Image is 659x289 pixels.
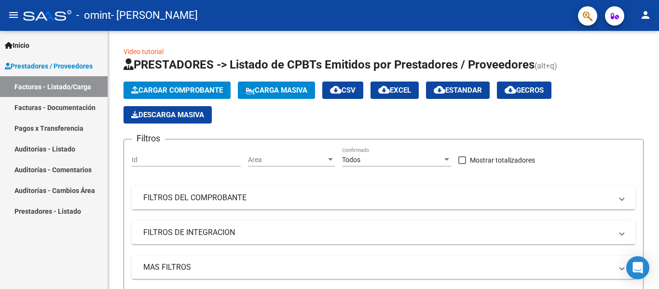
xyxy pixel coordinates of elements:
mat-panel-title: MAS FILTROS [143,262,612,273]
mat-icon: cloud_download [505,84,516,96]
span: PRESTADORES -> Listado de CPBTs Emitidos por Prestadores / Proveedores [124,58,535,71]
button: CSV [322,82,363,99]
mat-panel-title: FILTROS DE INTEGRACION [143,227,612,238]
a: Video tutorial [124,48,164,55]
app-download-masive: Descarga masiva de comprobantes (adjuntos) [124,106,212,124]
div: Open Intercom Messenger [626,256,649,279]
button: Carga Masiva [238,82,315,99]
button: Gecros [497,82,551,99]
span: Cargar Comprobante [131,86,223,95]
span: CSV [330,86,356,95]
h3: Filtros [132,132,165,145]
mat-icon: menu [8,9,19,21]
span: Gecros [505,86,544,95]
mat-icon: cloud_download [378,84,390,96]
span: Descarga Masiva [131,110,204,119]
span: Prestadores / Proveedores [5,61,93,71]
button: Descarga Masiva [124,106,212,124]
span: Area [248,156,326,164]
mat-panel-title: FILTROS DEL COMPROBANTE [143,193,612,203]
mat-expansion-panel-header: FILTROS DE INTEGRACION [132,221,635,244]
span: - omint [76,5,111,26]
span: Todos [342,156,360,164]
span: (alt+q) [535,61,557,70]
button: Cargar Comprobante [124,82,231,99]
button: Estandar [426,82,490,99]
mat-icon: person [640,9,651,21]
mat-expansion-panel-header: FILTROS DEL COMPROBANTE [132,186,635,209]
span: Carga Masiva [246,86,307,95]
mat-expansion-panel-header: MAS FILTROS [132,256,635,279]
mat-icon: cloud_download [330,84,342,96]
span: Inicio [5,40,29,51]
mat-icon: cloud_download [434,84,445,96]
button: EXCEL [371,82,419,99]
span: Estandar [434,86,482,95]
span: - [PERSON_NAME] [111,5,198,26]
span: Mostrar totalizadores [470,154,535,166]
span: EXCEL [378,86,411,95]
